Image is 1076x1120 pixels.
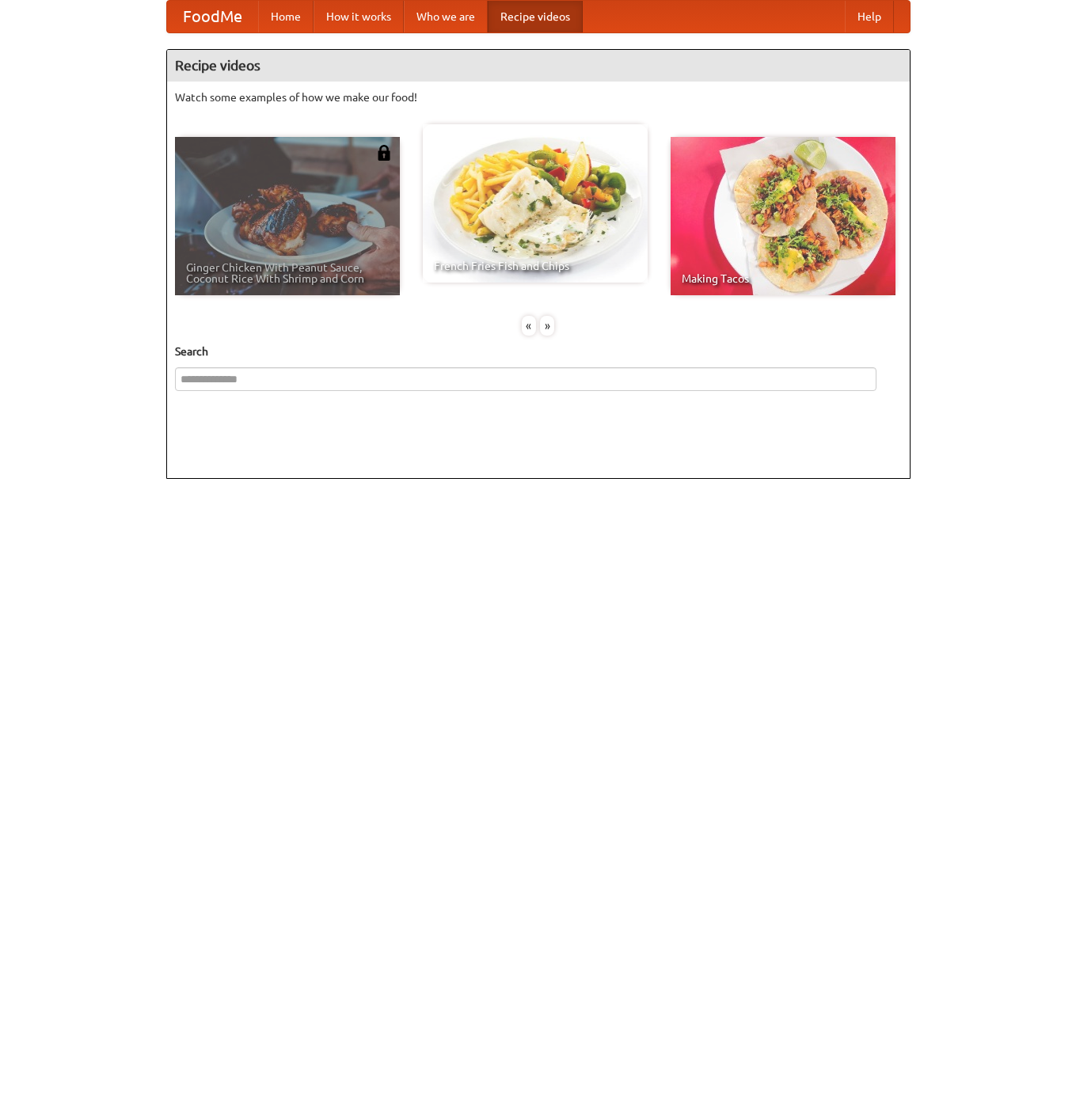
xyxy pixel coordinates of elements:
[682,273,884,284] span: Making Tacos
[845,1,894,32] a: Help
[167,50,910,82] h4: Recipe videos
[175,89,902,105] p: Watch some examples of how we make our food!
[258,1,314,32] a: Home
[671,137,895,295] a: Making Tacos
[314,1,404,32] a: How it works
[167,1,258,32] a: FoodMe
[488,1,583,32] a: Recipe videos
[423,124,648,283] a: French Fries Fish and Chips
[404,1,488,32] a: Who we are
[522,316,536,336] div: «
[175,344,902,359] h5: Search
[434,260,637,271] span: French Fries Fish and Chips
[376,145,392,161] img: 483408.png
[540,316,554,336] div: »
